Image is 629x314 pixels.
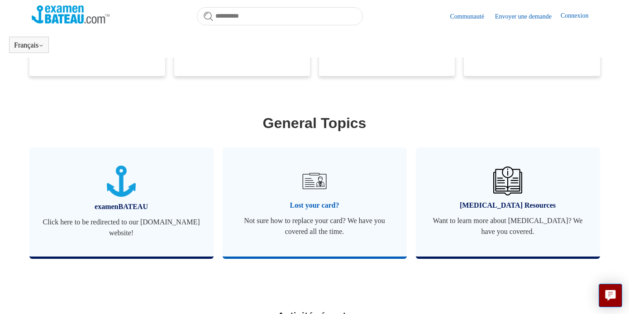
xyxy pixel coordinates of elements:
[236,215,393,237] span: Not sure how to replace your card? We have you covered all the time.
[32,112,598,134] h1: General Topics
[493,167,522,195] img: 01JHREV2E6NG3DHE8VTG8QH796
[43,217,200,238] span: Click here to be redirected to our [DOMAIN_NAME] website!
[561,11,597,22] a: Connexion
[29,147,214,257] a: examenBATEAU Click here to be redirected to our [DOMAIN_NAME] website!
[429,215,586,237] span: Want to learn more about [MEDICAL_DATA]? We have you covered.
[223,147,407,257] a: Lost your card? Not sure how to replace your card? We have you covered all the time.
[599,284,622,307] button: Live chat
[32,5,110,24] img: Page d’accueil du Centre d’aide Examen Bateau
[197,7,363,25] input: Rechercher
[107,166,136,197] img: 01JTNN85WSQ5FQ6HNXPDSZ7SRA
[495,12,561,21] a: Envoyer une demande
[299,165,330,197] img: 01JRG6G4NA4NJ1BVG8MJM761YH
[14,41,44,49] button: Français
[43,201,200,212] span: examenBATEAU
[429,200,586,211] span: [MEDICAL_DATA] Resources
[236,200,393,211] span: Lost your card?
[450,12,493,21] a: Communauté
[416,147,600,257] a: [MEDICAL_DATA] Resources Want to learn more about [MEDICAL_DATA]? We have you covered.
